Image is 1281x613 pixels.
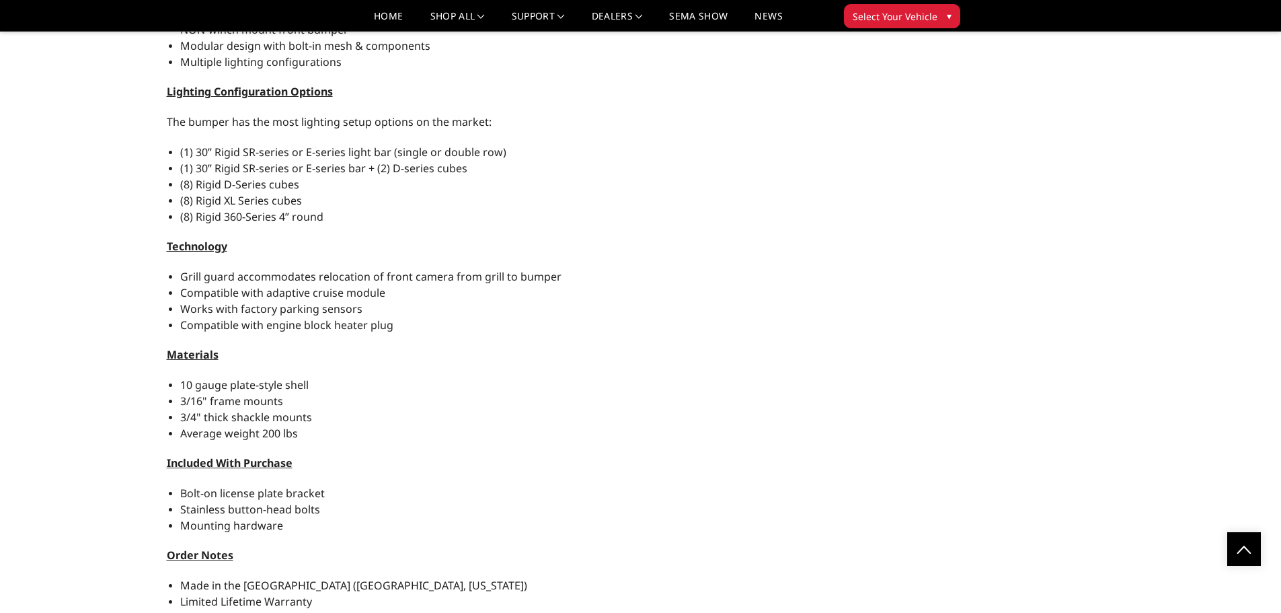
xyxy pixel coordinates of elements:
[592,11,643,31] a: Dealers
[167,114,492,129] span: The bumper has the most lighting setup options on the market:
[180,318,393,332] span: Compatible with engine block heater plug
[180,145,506,159] span: (1) 30” Rigid SR-series or E-series light bar (single or double row)
[180,594,312,609] span: Limited Lifetime Warranty
[512,11,565,31] a: Support
[167,84,333,99] span: Lighting Configuration Options
[669,11,728,31] a: SEMA Show
[180,55,342,69] span: Multiple lighting configurations
[180,209,323,224] span: (8) Rigid 360-Series 4” round
[167,239,227,254] span: Technology
[180,578,527,593] span: Made in the [GEOGRAPHIC_DATA] ([GEOGRAPHIC_DATA], [US_STATE])
[430,11,485,31] a: shop all
[180,22,348,37] span: NON-winch mount front bumper
[754,11,782,31] a: News
[167,456,293,470] span: Included With Purchase
[180,301,362,316] span: Works with factory parking sensors
[853,9,937,24] span: Select Your Vehicle
[180,177,299,192] span: (8) Rigid D-Series cubes
[844,4,960,28] button: Select Your Vehicle
[1227,532,1261,566] a: Click to Top
[374,11,403,31] a: Home
[180,285,385,300] span: Compatible with adaptive cruise module
[180,38,430,53] span: Modular design with bolt-in mesh & components
[167,548,233,563] span: Order Notes
[180,426,298,441] span: Average weight 200 lbs
[180,161,467,176] span: (1) 30” Rigid SR-series or E-series bar + (2) D-series cubes
[180,377,309,392] span: 10 gauge plate-style shell
[180,502,320,517] span: Stainless button-head bolts
[180,193,302,208] span: (8) Rigid XL Series cubes
[167,347,219,362] span: Materials
[947,9,952,23] span: ▾
[180,486,325,501] span: Bolt-on license plate bracket
[180,518,283,533] span: Mounting hardware
[180,394,283,408] span: 3/16" frame mounts
[180,269,561,284] span: Grill guard accommodates relocation of front camera from grill to bumper
[180,410,312,425] span: 3/4" thick shackle mounts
